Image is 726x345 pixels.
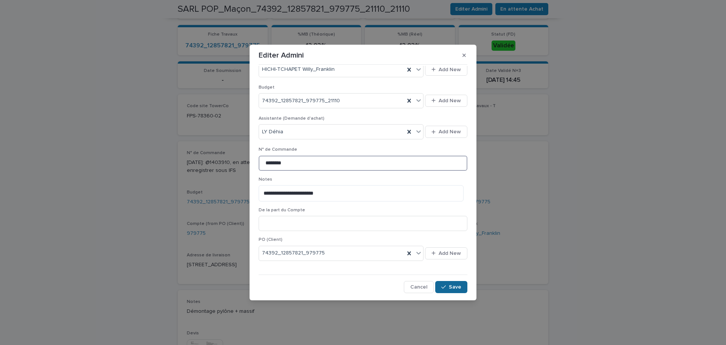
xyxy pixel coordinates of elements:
[262,128,283,136] span: LY Déhia
[259,85,275,90] span: Budget
[410,284,427,290] span: Cancel
[425,95,467,107] button: Add New
[259,147,297,152] span: N° de Commande
[425,247,467,259] button: Add New
[259,51,304,60] p: Editer Admini
[439,98,461,103] span: Add New
[425,126,467,138] button: Add New
[449,284,461,290] span: Save
[439,129,461,134] span: Add New
[425,64,467,76] button: Add New
[439,67,461,72] span: Add New
[259,237,282,242] span: PO (Client)
[259,116,324,121] span: Assistante (Demande d'achat)
[259,208,305,212] span: De la part du Compte
[404,281,434,293] button: Cancel
[439,251,461,256] span: Add New
[262,249,325,257] span: 74392_12857821_979775
[259,177,272,182] span: Notes
[435,281,467,293] button: Save
[262,97,340,105] span: 74392_12857821_979775_21110
[262,66,335,73] span: HICHI-TCHAPET Willy_Franklin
